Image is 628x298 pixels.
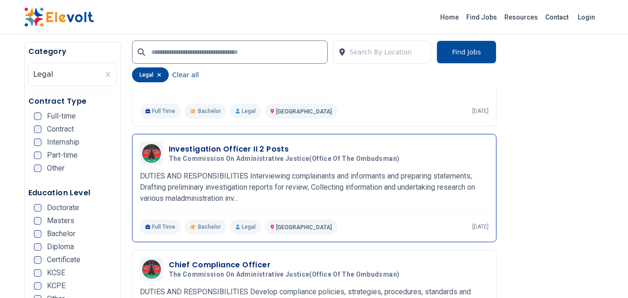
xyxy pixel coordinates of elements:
[140,142,489,234] a: The Commission on Administrative Justice(Office of the Ombudsman)Investigation Officer II 2 Posts...
[501,10,542,25] a: Resources
[34,165,41,172] input: Other
[34,269,41,277] input: KCSE
[34,139,41,146] input: Internship
[47,230,75,238] span: Bachelor
[28,96,117,107] h5: Contract Type
[169,271,400,279] span: The Commission on Administrative Justice(Office of the Ombudsman)
[140,219,181,234] p: Full Time
[47,256,80,264] span: Certificate
[34,243,41,251] input: Diploma
[140,171,489,204] p: DUTIES AND RESPONSIBILITIES Interviewing complainants and informants and preparing statements; Dr...
[47,165,65,172] span: Other
[47,217,74,225] span: Masters
[230,104,261,119] p: Legal
[436,40,496,64] button: Find Jobs
[142,260,161,278] img: The Commission on Administrative Justice(Office of the Ombudsman)
[542,10,572,25] a: Contact
[47,204,79,212] span: Doctorate
[47,282,66,290] span: KCPE
[47,243,74,251] span: Diploma
[463,10,501,25] a: Find Jobs
[34,113,41,120] input: Full-time
[172,67,199,82] button: Clear all
[28,187,117,199] h5: Education Level
[142,144,161,163] img: The Commission on Administrative Justice(Office of the Ombudsman)
[34,256,41,264] input: Certificate
[34,204,41,212] input: Doctorate
[230,219,261,234] p: Legal
[572,8,601,26] a: Login
[582,253,628,298] iframe: Chat Widget
[472,223,489,231] p: [DATE]
[276,108,332,115] span: [GEOGRAPHIC_DATA]
[276,224,332,231] span: [GEOGRAPHIC_DATA]
[28,46,117,57] h5: Category
[47,113,76,120] span: Full-time
[34,217,41,225] input: Masters
[198,223,221,231] span: Bachelor
[34,152,41,159] input: Part-time
[132,67,169,82] div: legal
[24,7,94,27] img: Elevolt
[34,126,41,133] input: Contract
[169,155,400,163] span: The Commission on Administrative Justice(Office of the Ombudsman)
[47,269,65,277] span: KCSE
[47,139,79,146] span: Internship
[47,126,74,133] span: Contract
[47,152,78,159] span: Part-time
[472,107,489,115] p: [DATE]
[140,104,181,119] p: Full Time
[198,107,221,115] span: Bachelor
[34,282,41,290] input: KCPE
[436,10,463,25] a: Home
[169,259,403,271] h3: Chief Compliance Officer
[34,230,41,238] input: Bachelor
[169,144,403,155] h3: Investigation Officer II 2 Posts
